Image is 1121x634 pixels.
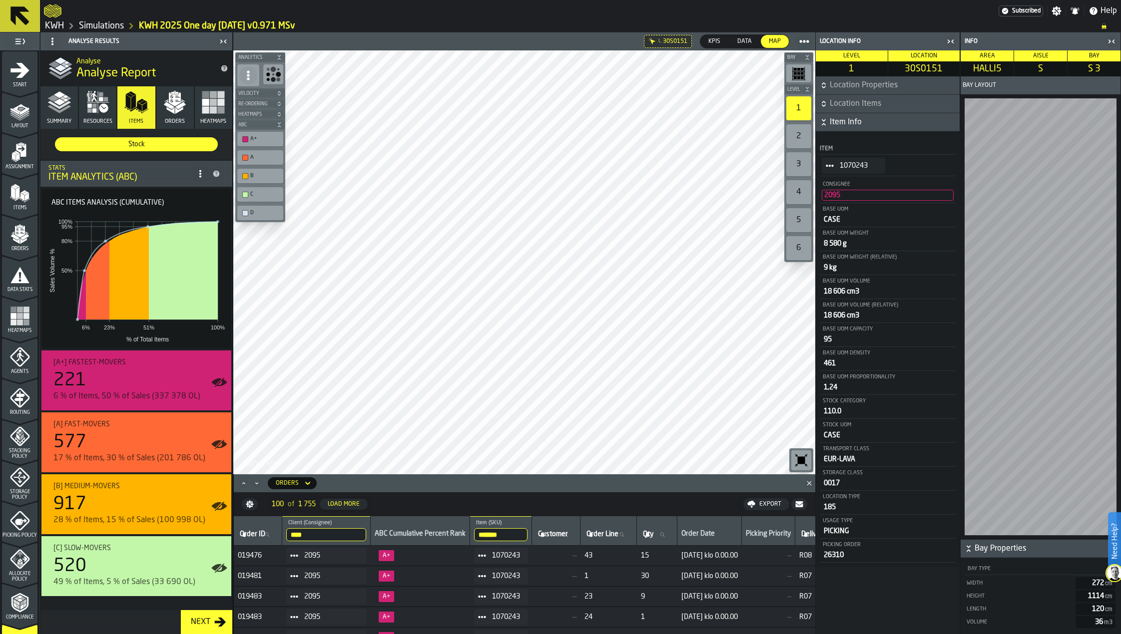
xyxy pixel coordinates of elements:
span: Bay [1089,53,1100,59]
label: button-toggle-Notifications [1066,6,1084,16]
div: 2 [786,124,811,148]
header: Info [961,32,1121,50]
span: R07 [799,572,864,580]
div: StatList-item-Base UOM Capacity [820,323,956,347]
span: Velocity [236,91,274,96]
div: 577 [53,432,86,452]
div: button-toolbar-undefined [235,130,285,148]
span: [A+] Fastest-movers [53,358,126,366]
span: Resources [83,118,112,125]
a: link-to-/wh/i/4fb45246-3b77-4bb5-b880-c337c3c5facb [45,20,64,31]
div: StatList-item-Width [966,577,1116,589]
span: 30S0151 [663,38,687,45]
div: A+ [250,136,280,142]
div: A [239,152,281,163]
div: 6 [786,236,811,260]
span: — [536,552,576,560]
label: button-switch-multi-KPIs [700,34,729,48]
div: 6 % of Items, 50 % of Sales (337 378 OL) [53,390,223,402]
span: Picking Policy [2,533,37,538]
div: Stock Uom [822,422,954,428]
text: Sales Volume % [49,249,56,293]
div: StatList-item-Base UOM Volume [820,275,956,299]
div: Item [820,145,956,152]
text: 51% [143,324,154,330]
span: Aisle [1033,53,1049,59]
div: button-toolbar-undefined [235,167,285,185]
label: button-toggle-Show on Map [211,350,227,410]
span: cm [1105,581,1113,587]
span: Routing [2,410,37,415]
span: 26310 [824,552,844,559]
text: 80% [61,238,72,244]
div: Info [963,38,1105,45]
div: Export [755,501,785,508]
li: menu Routing [2,379,37,419]
span: Orders [2,246,37,252]
div: button-toolbar-undefined [784,150,813,178]
div: L. [658,38,662,44]
span: label [240,530,265,538]
button: Maximize [238,478,250,488]
div: StatList-item-Base UOM Weight (Relative) [820,251,956,275]
button: button- [791,498,807,510]
span: Bay Properties [975,543,1119,555]
button: button- [235,120,285,130]
div: 520 [53,556,86,576]
span: 18 606 cm3 [824,312,859,319]
button: button- [816,76,960,94]
div: StatList-item-Stock Category [820,395,956,419]
div: Title [53,544,223,552]
div: 3 [786,152,811,176]
div: Consignee [822,181,954,188]
a: link-to-/wh/i/4fb45246-3b77-4bb5-b880-c337c3c5facb [79,20,124,31]
div: 28 % of Items, 15 % of Sales (100 998 OL) [53,514,223,526]
label: button-toggle-Help [1085,5,1121,17]
div: StatList-item-Storage Class [820,467,956,491]
text: 100% [58,219,72,225]
input: label [799,528,863,541]
span: 1 [584,572,633,580]
input: label [536,528,576,541]
span: CASE [824,216,840,223]
div: thumb [761,35,789,48]
input: label [286,528,366,541]
span: 2095 [304,552,359,560]
div: Title [53,358,223,366]
span: Level [843,53,860,59]
div: Base UOM Weight (Relative) [822,254,954,261]
label: button-switch-multi-Data [729,34,760,48]
span: 18 606 cm3 [824,288,859,295]
div: thumb [729,35,760,48]
span: Items [129,118,143,125]
span: 110.0 [824,408,841,415]
div: DropdownMenuValue-order-set [268,477,317,489]
span: label [538,530,568,538]
text: 100% [211,324,225,330]
div: 221 [53,370,86,390]
span: Bay Layout [963,82,996,89]
div: B [239,171,281,181]
div: Base UOM Density [822,350,954,356]
div: Stats [48,165,192,172]
div: button-toolbar-undefined [235,204,285,222]
button: button- [235,99,285,109]
text: 23% [104,324,115,330]
span: Location Properties [830,79,958,91]
div: StatList-item-Stock Uom [820,419,956,443]
span: Layout [2,123,37,129]
div: button-toolbar-undefined [784,178,813,206]
span: — [746,552,791,560]
div: stat-[C] Slow-movers [41,536,231,596]
span: Orders [165,118,185,125]
span: EUR-LAVA [824,456,855,463]
label: button-toggle-Close me [216,35,230,47]
div: C [239,189,281,200]
label: button-switch-multi-Stock [54,137,218,152]
span: Subscribed [1012,7,1041,14]
div: Base Uom [822,206,954,213]
div: Picking Priority [746,530,791,540]
div: StatList-item-Base UOM Volume (Relative) [820,299,956,323]
div: Base UOM Proportionality [822,374,954,380]
span: Heatmaps [236,112,274,117]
